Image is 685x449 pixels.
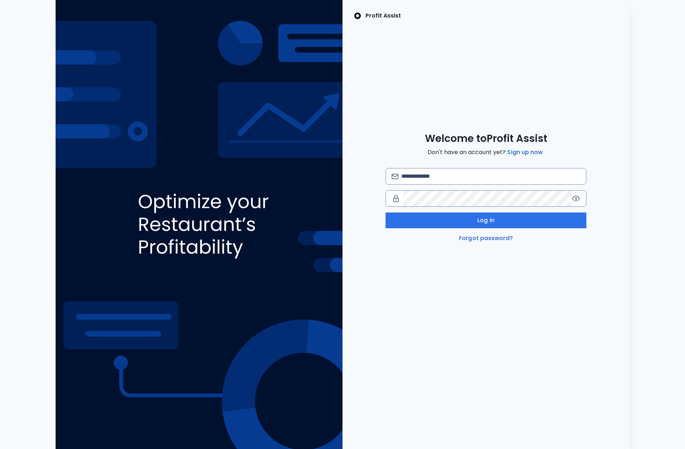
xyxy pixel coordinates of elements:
[427,148,544,157] span: Don't have an account yet?
[392,174,398,179] img: email
[506,148,544,157] a: Sign up now
[425,132,547,145] span: Welcome to Profit Assist
[458,234,514,243] a: Forgot password?
[365,11,401,20] p: Profit Assist
[477,216,495,225] span: Log in
[354,11,361,20] img: SpotOn Logo
[386,212,586,228] button: Log in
